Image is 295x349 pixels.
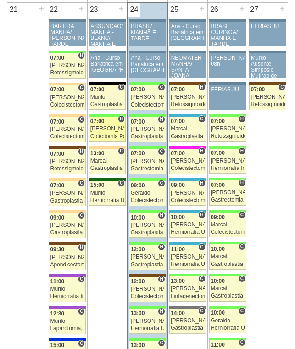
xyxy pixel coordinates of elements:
a: Ana - Curso Bariátrica em [GEOGRAPHIC_DATA] [169,22,206,46]
div: Key: Bartira [49,114,86,117]
div: Key: Brasil [89,114,126,117]
a: H 07:00 [PERSON_NAME] Colectomia Parcial Robótica [89,117,126,142]
div: Colecistectomia com Colangiografia VL [50,134,84,140]
div: [PERSON_NAME] [50,190,84,196]
div: Retossigmoidectomia Abdominal VL [50,70,84,76]
div: ASSUNÇÃO/ MANHÃ -BLANC/ MANHÃ E TARDE 2 SALAS [90,23,124,60]
div: Key: Brasil [209,242,246,244]
span: Hospital [78,148,85,155]
div: Gastroplastia VL [90,165,124,171]
div: FERIAS JU [251,23,284,29]
div: Marcal [211,222,245,228]
div: Key: Aviso [249,51,286,53]
div: Gastroplastia VL [211,293,245,299]
div: Key: Brasil [209,146,246,149]
a: H 09:30 [PERSON_NAME] Apendicectomia VL [49,245,86,270]
div: Key: Santa Joana [49,146,86,149]
a: BRASIL/ MANHÃ E TARDE [129,22,166,46]
div: + [158,3,166,15]
div: Key: Santa Maria [89,178,126,181]
div: Retossigmoidectomia Robótica [251,101,285,107]
span: Consultório [278,84,285,91]
div: [PERSON_NAME] [50,222,84,228]
span: Consultório [158,180,165,187]
span: Hospital [158,212,165,219]
span: 07:00 [90,86,105,93]
div: [PERSON_NAME] [131,222,164,228]
span: Consultório [158,84,165,91]
div: Herniorrafia Umbilical [90,197,124,203]
div: Herniorrafia Umbilical [131,326,164,332]
span: 10:00 [131,214,145,221]
span: Hospital [158,276,165,283]
div: Herniorrafia Ing. Unilateral VL [211,165,245,171]
div: Gastroplastia VL [50,198,84,204]
a: C 09:00 Marcal Colecistectomia com Colangiografia VL [209,213,246,238]
div: Herniorrafia Umbilical [211,325,245,331]
span: 07:00 [131,86,145,93]
span: 07:00 [50,55,64,61]
a: C 07:00 [PERSON_NAME] Gastrectomia Vertical [129,149,166,174]
div: Key: Aviso [169,51,206,53]
div: Colecistectomia com Colangiografia VL [211,229,245,235]
div: Key: Neomater [169,242,206,245]
div: Gastroplastia VL [131,230,164,236]
span: Consultório [78,308,85,315]
a: C 07:00 Murilo Gastroplastia VL [89,85,126,110]
div: Key: Bartira [49,178,86,181]
a: H 13:00 [PERSON_NAME] Herniorrafia Umbilical [129,309,166,334]
div: 22 [47,3,60,17]
div: NEOMATER MANHÃ/ SANTA JOANA TARDE [171,55,205,85]
div: Key: Brasil [209,274,246,276]
div: 27 [248,3,261,17]
div: Key: IFOR [49,274,86,277]
div: Key: Brasil [129,338,166,341]
span: 13:00 [171,278,185,284]
div: Murilo [90,94,124,100]
div: Key: Neomater [169,178,206,181]
a: H 07:00 [PERSON_NAME] Herniorrafia Ing. Unilateral VL [209,149,246,174]
a: H 07:00 [PERSON_NAME] Retossigmoidectomia Robótica [169,85,206,110]
div: [PERSON_NAME] [211,126,245,132]
a: C 13:00 [PERSON_NAME] Linfadenectomia Retroperitoneal [169,276,206,302]
span: Consultório [78,276,85,283]
div: Herniorrafia Umbilical [171,229,205,235]
div: 23 [88,3,100,17]
div: Gastroplastia VL [131,134,164,140]
div: Colecistectomia com Colangiografia VL [131,197,164,203]
div: Apendicectomia VL [50,262,84,268]
div: Retossigmoidectomia Robótica [171,101,205,107]
a: BRASIL CURINGA/ MANHÃ E TARDE [209,22,246,46]
div: Murilo Ausente Simposio Mutirao de Hernia Rondonia [251,55,284,91]
a: C 10:00 Geraldo Herniorrafia Umbilical [209,309,246,334]
div: Key: Brasil [209,178,246,180]
a: H 10:00 [PERSON_NAME] Herniorrafia Umbilical [169,213,206,238]
span: 09:00 [171,182,185,188]
div: Murilo [50,318,84,324]
div: [PERSON_NAME] [50,254,84,260]
span: 12:00 [131,246,145,253]
div: Herniorrafia Ing. Unilateral VL [50,293,84,299]
span: 15:00 [50,342,64,349]
span: 07:00 [50,86,64,93]
div: Murilo [90,190,124,196]
div: Key: Aviso [49,19,86,22]
div: Key: Aviso [209,51,246,53]
div: [PERSON_NAME] [171,94,205,100]
div: Gastroplastia VL [50,230,84,236]
span: Hospital [78,244,85,251]
div: + [278,3,286,15]
div: Ana - Curso Bariátrica em [GEOGRAPHIC_DATA] [90,55,124,73]
span: 10:00 [211,246,225,252]
span: Consultório [239,307,245,315]
div: Key: Brasil [209,306,246,309]
div: Key: São Luiz - Itaim [49,338,86,341]
span: Consultório [239,339,245,346]
div: Gastroplastia VL [211,261,245,267]
div: Key: Brasil [209,338,246,340]
a: FERIAS JU [249,22,286,46]
div: Key: Brasil [129,146,166,149]
span: Consultório [198,243,205,251]
span: 12:00 [131,278,145,285]
div: [PERSON_NAME] [171,222,205,228]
